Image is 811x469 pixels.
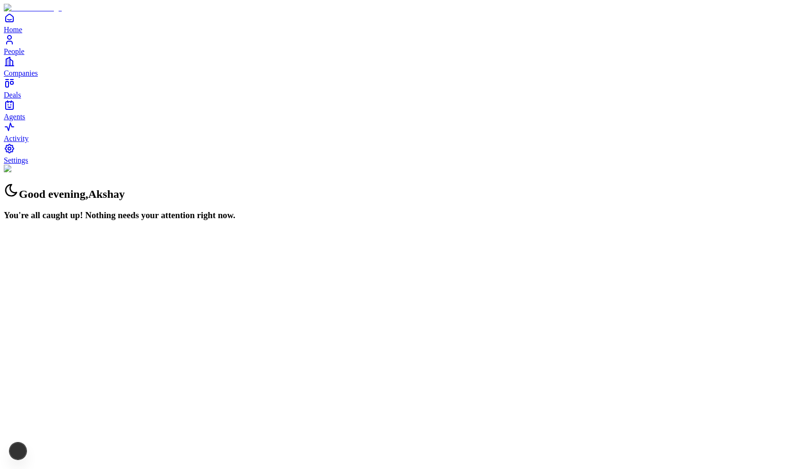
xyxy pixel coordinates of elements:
a: Deals [4,78,807,99]
span: Home [4,26,22,34]
a: People [4,34,807,55]
span: People [4,47,25,55]
span: Agents [4,113,25,121]
a: Agents [4,99,807,121]
img: Background [4,165,48,173]
span: Settings [4,156,28,164]
span: Deals [4,91,21,99]
span: Activity [4,134,28,142]
a: Settings [4,143,807,164]
h2: Good evening , Akshay [4,183,807,201]
img: Item Brain Logo [4,4,62,12]
a: Activity [4,121,807,142]
span: Companies [4,69,38,77]
a: Companies [4,56,807,77]
a: Home [4,12,807,34]
h3: You're all caught up! Nothing needs your attention right now. [4,210,807,221]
